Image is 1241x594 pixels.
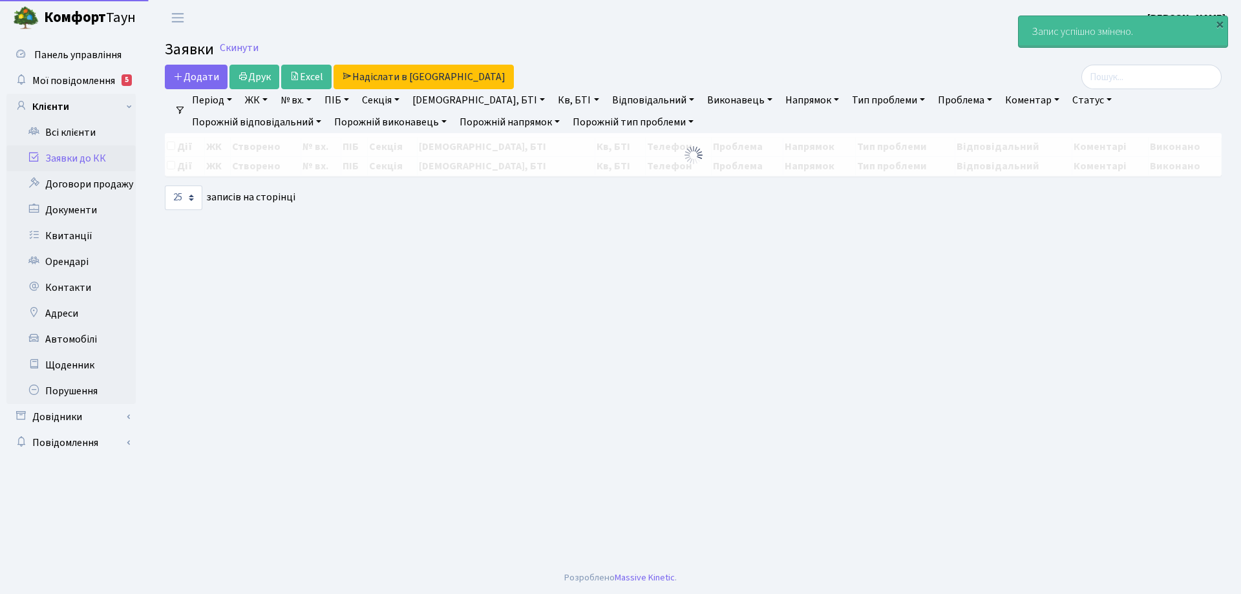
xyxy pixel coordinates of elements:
[6,120,136,145] a: Всі клієнти
[6,275,136,301] a: Контакти
[229,65,279,89] a: Друк
[564,571,677,585] div: Розроблено .
[6,94,136,120] a: Клієнти
[34,48,122,62] span: Панель управління
[173,70,219,84] span: Додати
[6,301,136,326] a: Адреси
[607,89,699,111] a: Відповідальний
[6,42,136,68] a: Панель управління
[6,378,136,404] a: Порушення
[780,89,844,111] a: Напрямок
[220,42,259,54] a: Скинути
[702,89,778,111] a: Виконавець
[6,249,136,275] a: Орендарі
[275,89,317,111] a: № вх.
[6,430,136,456] a: Повідомлення
[1147,11,1225,25] b: [PERSON_NAME]
[847,89,930,111] a: Тип проблеми
[187,89,237,111] a: Період
[165,38,214,61] span: Заявки
[6,145,136,171] a: Заявки до КК
[6,171,136,197] a: Договори продажу
[13,5,39,31] img: logo.png
[6,68,136,94] a: Мої повідомлення5
[334,65,514,89] a: Надіслати в [GEOGRAPHIC_DATA]
[1067,89,1117,111] a: Статус
[6,326,136,352] a: Автомобілі
[6,352,136,378] a: Щоденник
[187,111,326,133] a: Порожній відповідальний
[6,404,136,430] a: Довідники
[553,89,604,111] a: Кв, БТІ
[1213,17,1226,30] div: ×
[683,145,704,165] img: Обробка...
[165,186,295,210] label: записів на сторінці
[615,571,675,584] a: Massive Kinetic
[1000,89,1065,111] a: Коментар
[1019,16,1227,47] div: Запис успішно змінено.
[165,65,228,89] a: Додати
[165,186,202,210] select: записів на сторінці
[407,89,550,111] a: [DEMOGRAPHIC_DATA], БТІ
[6,223,136,249] a: Квитанції
[454,111,565,133] a: Порожній напрямок
[1081,65,1222,89] input: Пошук...
[240,89,273,111] a: ЖК
[319,89,354,111] a: ПІБ
[567,111,699,133] a: Порожній тип проблеми
[162,7,194,28] button: Переключити навігацію
[6,197,136,223] a: Документи
[122,74,132,86] div: 5
[32,74,115,88] span: Мої повідомлення
[44,7,106,28] b: Комфорт
[357,89,405,111] a: Секція
[933,89,997,111] a: Проблема
[1147,10,1225,26] a: [PERSON_NAME]
[281,65,332,89] a: Excel
[44,7,136,29] span: Таун
[329,111,452,133] a: Порожній виконавець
